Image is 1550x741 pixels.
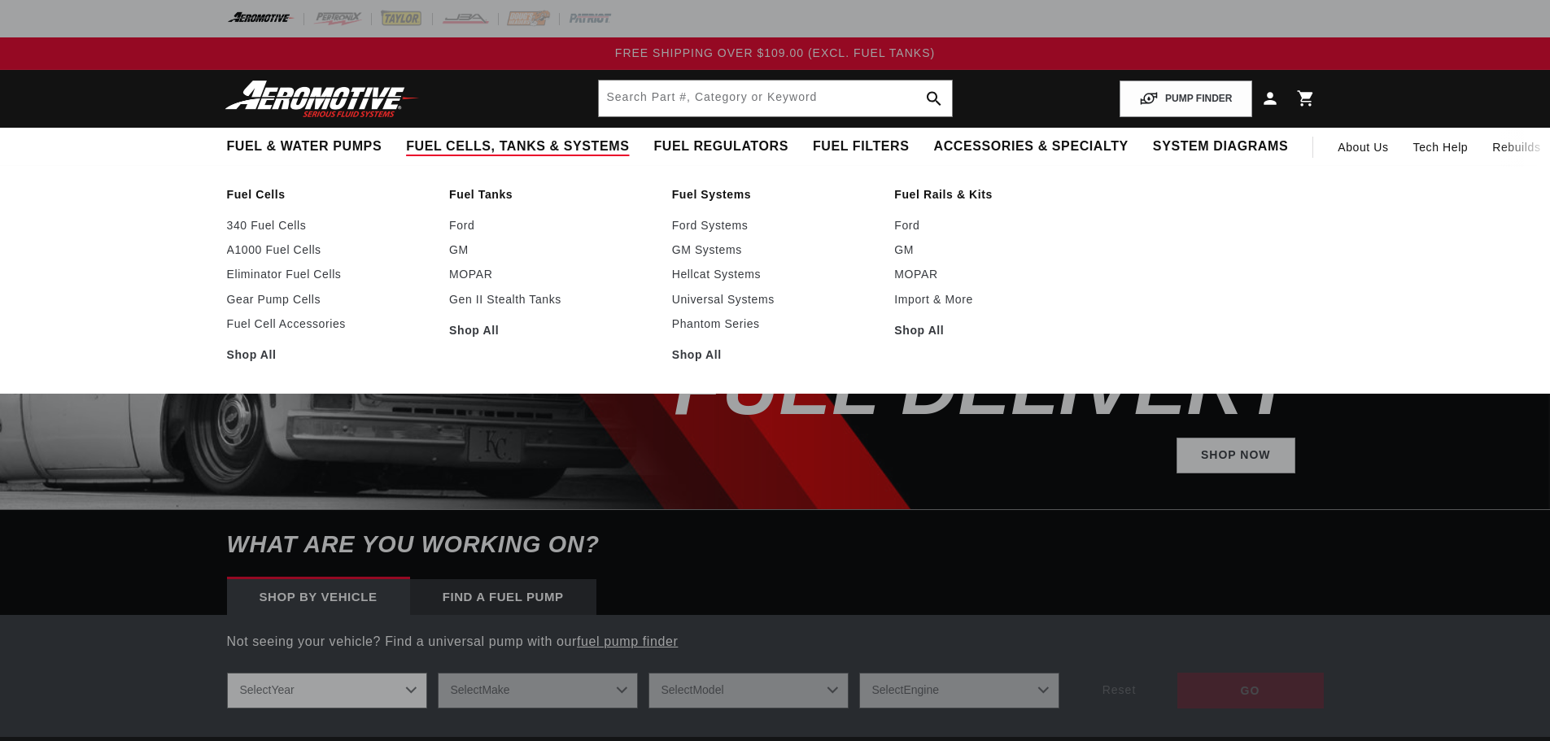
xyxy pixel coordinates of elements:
[449,323,656,338] a: Shop All
[1153,138,1288,155] span: System Diagrams
[410,579,596,615] div: Find a Fuel Pump
[1141,128,1300,166] summary: System Diagrams
[449,292,656,307] a: Gen II Stealth Tanks
[672,316,879,331] a: Phantom Series
[227,631,1324,652] p: Not seeing your vehicle? Find a universal pump with our
[894,242,1101,257] a: GM
[394,128,641,166] summary: Fuel Cells, Tanks & Systems
[227,138,382,155] span: Fuel & Water Pumps
[227,218,434,233] a: 340 Fuel Cells
[227,242,434,257] a: A1000 Fuel Cells
[934,138,1129,155] span: Accessories & Specialty
[227,579,410,615] div: Shop by vehicle
[641,128,800,166] summary: Fuel Regulators
[1325,128,1400,167] a: About Us
[859,673,1059,708] select: Engine
[227,347,434,362] a: Shop All
[653,138,788,155] span: Fuel Regulators
[600,216,1295,421] h2: SHOP BEST SELLING FUEL DELIVERY
[894,323,1101,338] a: Shop All
[438,673,638,708] select: Make
[1338,141,1388,154] span: About Us
[615,46,935,59] span: FREE SHIPPING OVER $109.00 (EXCL. FUEL TANKS)
[220,80,424,118] img: Aeromotive
[894,187,1101,202] a: Fuel Rails & Kits
[672,187,879,202] a: Fuel Systems
[449,267,656,281] a: MOPAR
[672,218,879,233] a: Ford Systems
[894,218,1101,233] a: Ford
[672,292,879,307] a: Universal Systems
[922,128,1141,166] summary: Accessories & Specialty
[894,267,1101,281] a: MOPAR
[894,292,1101,307] a: Import & More
[227,316,434,331] a: Fuel Cell Accessories
[227,292,434,307] a: Gear Pump Cells
[1413,138,1469,156] span: Tech Help
[227,267,434,281] a: Eliminator Fuel Cells
[813,138,910,155] span: Fuel Filters
[215,128,395,166] summary: Fuel & Water Pumps
[1492,138,1540,156] span: Rebuilds
[801,128,922,166] summary: Fuel Filters
[449,187,656,202] a: Fuel Tanks
[599,81,952,116] input: Search by Part Number, Category or Keyword
[227,187,434,202] a: Fuel Cells
[406,138,629,155] span: Fuel Cells, Tanks & Systems
[916,81,952,116] button: search button
[449,242,656,257] a: GM
[672,347,879,362] a: Shop All
[449,218,656,233] a: Ford
[186,510,1364,579] h6: What are you working on?
[1120,81,1251,117] button: PUMP FINDER
[1177,438,1295,474] a: Shop Now
[227,673,427,708] select: Year
[672,267,879,281] a: Hellcat Systems
[577,634,678,648] a: fuel pump finder
[1401,128,1481,167] summary: Tech Help
[672,242,879,257] a: GM Systems
[648,673,849,708] select: Model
